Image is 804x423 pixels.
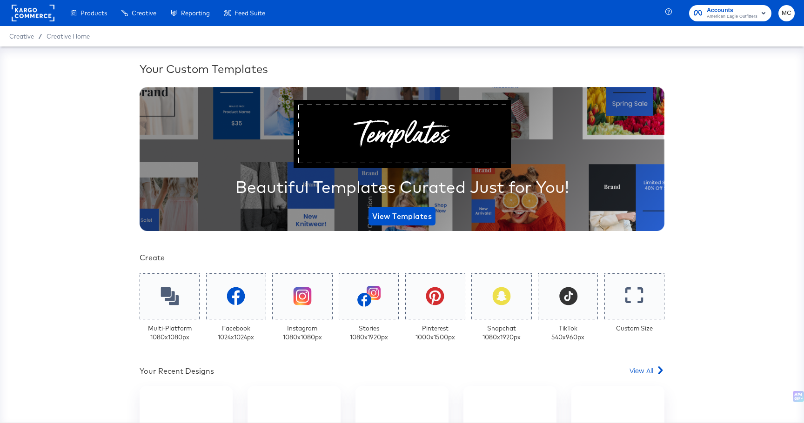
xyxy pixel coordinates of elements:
[782,8,791,19] span: MC
[707,6,757,15] span: Accounts
[9,33,34,40] span: Creative
[34,33,47,40] span: /
[415,324,455,341] div: Pinterest 1000 x 1500 px
[218,324,254,341] div: Facebook 1024 x 1024 px
[132,9,156,17] span: Creative
[80,9,107,17] span: Products
[482,324,521,341] div: Snapchat 1080 x 1920 px
[234,9,265,17] span: Feed Suite
[181,9,210,17] span: Reporting
[551,324,584,341] div: TikTok 540 x 960 px
[235,175,569,198] div: Beautiful Templates Curated Just for You!
[140,61,664,77] div: Your Custom Templates
[689,5,771,21] button: AccountsAmerican Eagle Outfitters
[616,324,653,333] div: Custom Size
[630,366,664,379] a: View All
[778,5,795,21] button: MC
[372,210,432,223] span: View Templates
[707,13,757,20] span: American Eagle Outfitters
[368,207,435,225] button: View Templates
[140,252,664,263] div: Create
[140,366,214,377] div: Your Recent Designs
[283,324,322,341] div: Instagram 1080 x 1080 px
[350,324,388,341] div: Stories 1080 x 1920 px
[630,366,653,375] span: View All
[47,33,90,40] a: Creative Home
[148,324,192,341] div: Multi-Platform 1080 x 1080 px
